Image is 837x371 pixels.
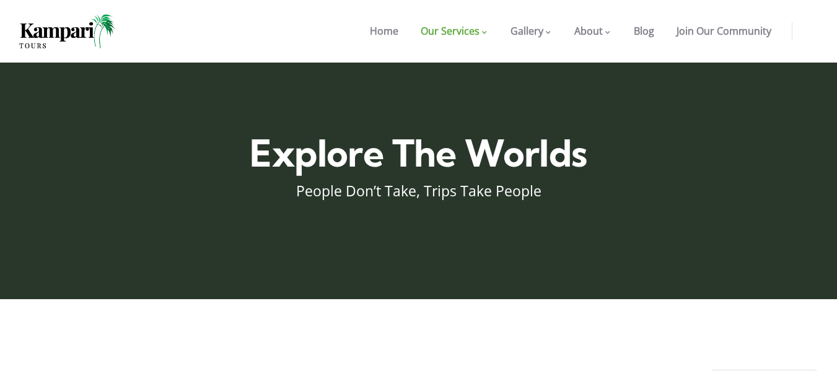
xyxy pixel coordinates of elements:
[511,24,543,38] span: Gallery
[250,130,587,176] span: Explore The Worlds
[574,24,603,38] span: About
[171,176,667,200] div: People Don’t Take, Trips Take People
[634,24,654,38] span: Blog
[421,24,480,38] span: Our Services
[370,24,398,38] span: Home
[19,14,115,48] img: Home
[677,24,771,38] span: Join Our Community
